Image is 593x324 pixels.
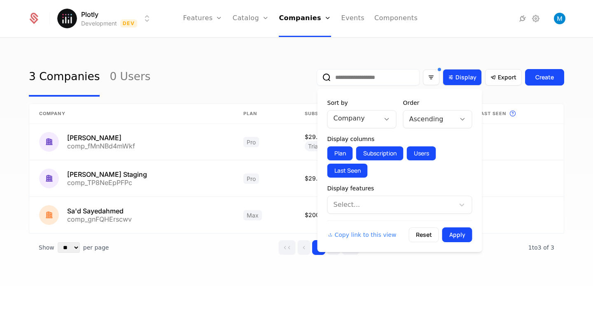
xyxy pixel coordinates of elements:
span: Display [455,73,476,81]
button: Go to page 1 [312,240,325,255]
span: Export [498,73,516,81]
a: 3 Companies [29,58,100,97]
button: Subscription [356,146,404,160]
span: 1 to 3 of [528,244,551,251]
div: Table pagination [29,234,564,262]
div: Sort by [327,99,397,107]
button: Create [525,69,564,86]
button: Open user button [554,13,565,24]
div: Development [81,19,117,28]
img: Matthew Brown [554,13,565,24]
span: Plotly [81,9,98,19]
a: Settings [531,14,541,23]
button: Reset [409,227,439,242]
span: Copy link to this view [335,231,397,239]
button: Copy link to this view [327,231,397,239]
button: Export [485,69,522,86]
button: Go to first page [278,240,296,255]
div: Display features [327,184,472,192]
div: Display [318,89,482,252]
button: Apply [442,227,472,242]
button: Go to previous page [297,240,311,255]
div: Page navigation [278,240,359,255]
button: Select environment [60,9,152,28]
a: Integrations [518,14,528,23]
button: Display [443,69,482,86]
button: Users [407,146,436,160]
div: Create [535,73,554,81]
div: Order [403,99,472,107]
button: Plan [327,146,353,160]
span: 3 [528,244,554,251]
button: Last Seen [327,164,368,178]
div: Select... [334,200,451,210]
span: Last seen [478,110,507,117]
div: Display columns [327,135,472,143]
span: Dev [120,19,137,28]
button: Filter options [423,69,439,85]
select: Select page size [58,242,80,253]
a: 0 Users [110,58,150,97]
span: Subscription [305,110,343,117]
span: Show [39,243,54,252]
img: Plotly [57,9,77,28]
th: Company [29,104,233,124]
th: Plan [233,104,295,124]
span: per page [83,243,109,252]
